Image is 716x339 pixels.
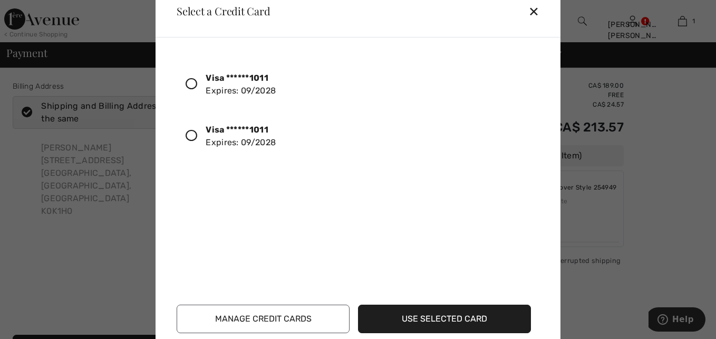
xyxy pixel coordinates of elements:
[206,72,276,97] div: Expires: 09/2028
[177,305,350,333] button: Manage Credit Cards
[358,305,531,333] button: Use Selected Card
[24,7,45,17] span: Help
[206,124,276,149] div: Expires: 09/2028
[168,6,270,16] div: Select a Credit Card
